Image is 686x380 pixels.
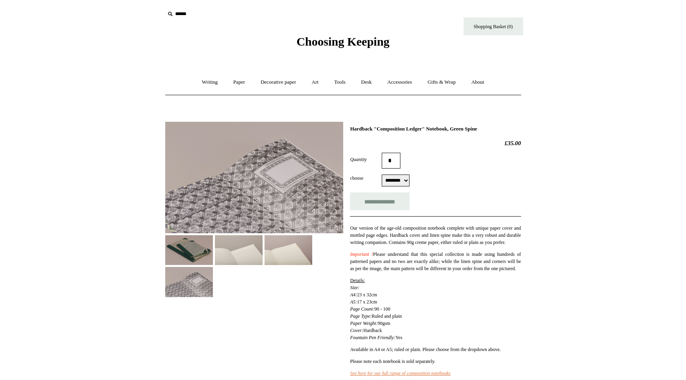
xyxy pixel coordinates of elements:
[350,251,521,272] p: Please understand that this special collection is made using hundreds of patterned papers and no ...
[195,72,225,93] a: Writing
[350,285,359,290] em: Size:
[350,251,373,257] i: Important !
[374,306,390,312] span: 90 - 100
[350,321,377,326] em: Paper Weight:
[350,306,374,312] em: Page Count:
[327,72,353,93] a: Tools
[395,335,402,340] span: Yes
[226,72,252,93] a: Paper
[350,335,395,340] em: Fountain Pen Friendly:
[350,313,371,319] em: Page Type:
[420,72,463,93] a: Gifts & Wrap
[350,299,357,305] i: A5:
[464,17,523,35] a: Shopping Basket (0)
[350,156,382,163] label: Quantity
[357,299,377,305] span: 17 x 23cm
[296,41,389,47] a: Choosing Keeping
[380,72,419,93] a: Accessories
[253,72,303,93] a: Decorative paper
[363,328,382,333] span: Hardback
[350,313,402,326] span: Ruled and plain 90gsm
[350,175,382,182] label: choose
[350,370,450,376] a: See here for our full range of composition notebooks
[350,140,521,147] h2: £35.00
[357,292,377,297] span: 23 x 32cm
[296,35,389,48] span: Choosing Keeping
[215,235,263,265] img: Hardback "Composition Ledger" Notebook, Green Spine
[350,328,363,333] em: Cover:
[350,346,521,353] p: Available in A4 or A5; ruled or plain. Please choose from the dropdown above.
[350,358,521,365] p: Please note each notebook is sold separately.
[265,235,312,265] img: Hardback "Composition Ledger" Notebook, Green Spine
[354,72,379,93] a: Desk
[350,126,521,132] h1: Hardback "Composition Ledger" Notebook, Green Spine
[165,122,343,233] img: Hardback "Composition Ledger" Notebook, Green Spine
[165,267,213,297] img: Hardback "Composition Ledger" Notebook, Green Spine
[350,225,521,245] span: Our version of the age-old composition notebook complete with unique paper cover and mottled page...
[165,235,213,265] img: Hardback "Composition Ledger" Notebook, Green Spine
[305,72,326,93] a: Art
[464,72,491,93] a: About
[350,292,357,297] em: A4:
[350,278,365,283] span: Details:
